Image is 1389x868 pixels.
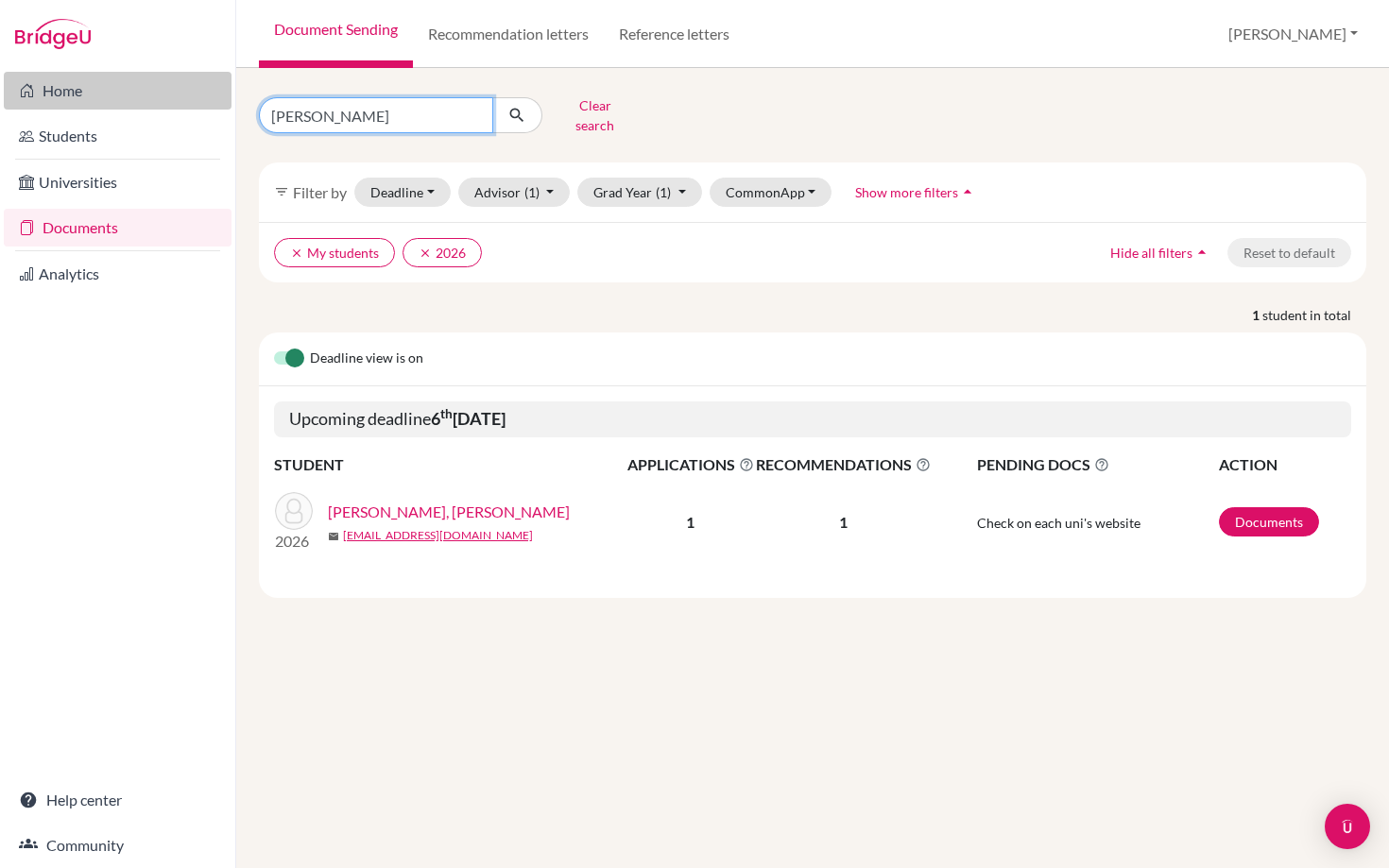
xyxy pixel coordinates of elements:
[274,401,1351,437] h5: Upcoming deadline
[627,453,754,476] span: APPLICATIONS
[4,209,231,247] a: Documents
[756,453,931,476] span: RECOMMENDATIONS
[1252,305,1262,325] strong: 1
[1227,238,1351,267] button: Reset to default
[293,183,347,201] span: Filter by
[1325,804,1370,849] div: Open Intercom Messenger
[440,406,453,421] sup: th
[542,91,647,140] button: Clear search
[855,184,958,200] span: Show more filters
[274,452,626,477] th: STUDENT
[275,492,313,530] img: Spiro Ramos, Leonardo John
[275,530,313,553] p: 2026
[290,247,303,260] i: clear
[1220,16,1366,52] button: [PERSON_NAME]
[458,178,571,207] button: Advisor(1)
[274,238,395,267] button: clearMy students
[686,513,694,531] b: 1
[577,178,702,207] button: Grad Year(1)
[310,348,423,370] span: Deadline view is on
[656,184,671,200] span: (1)
[756,511,931,534] p: 1
[1110,245,1192,261] span: Hide all filters
[1192,243,1211,262] i: arrow_drop_up
[977,453,1218,476] span: PENDING DOCS
[431,408,506,429] b: 6 [DATE]
[15,19,91,49] img: Bridge-U
[958,182,977,201] i: arrow_drop_up
[839,178,993,207] button: Show more filtersarrow_drop_up
[328,501,570,523] a: [PERSON_NAME], [PERSON_NAME]
[4,826,231,864] a: Community
[343,527,533,544] a: [EMAIL_ADDRESS][DOMAIN_NAME]
[4,255,231,293] a: Analytics
[354,178,451,207] button: Deadline
[274,184,289,199] i: filter_list
[1094,238,1227,267] button: Hide all filtersarrow_drop_up
[1219,507,1319,536] a: Documents
[977,515,1140,531] span: Check on each uni's website
[4,117,231,155] a: Students
[4,72,231,110] a: Home
[419,247,432,260] i: clear
[1218,452,1351,477] th: ACTION
[4,163,231,201] a: Universities
[524,184,540,200] span: (1)
[259,97,493,133] input: Find student by name...
[328,531,339,542] span: mail
[710,178,832,207] button: CommonApp
[4,781,231,819] a: Help center
[1262,305,1366,325] span: student in total
[403,238,482,267] button: clear2026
